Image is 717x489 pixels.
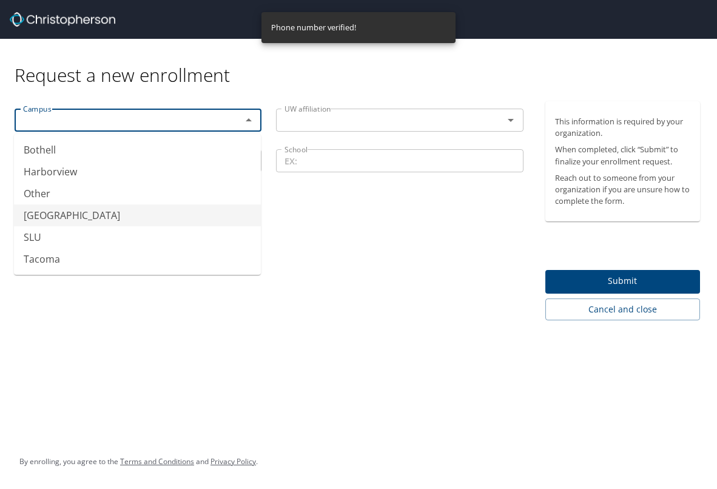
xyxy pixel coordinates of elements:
[15,39,710,87] div: Request a new enrollment
[276,149,523,172] input: EX:
[545,298,701,321] button: Cancel and close
[555,116,691,139] p: This information is required by your organization.
[210,456,256,467] a: Privacy Policy
[14,204,261,226] li: [GEOGRAPHIC_DATA]
[120,456,194,467] a: Terms and Conditions
[240,112,257,129] button: Close
[555,144,691,167] p: When completed, click “Submit” to finalize your enrollment request.
[14,139,261,161] li: Bothell
[555,302,691,317] span: Cancel and close
[555,274,691,289] span: Submit
[555,172,691,207] p: Reach out to someone from your organization if you are unsure how to complete the form.
[14,183,261,204] li: Other
[545,270,701,294] button: Submit
[10,12,115,27] img: cbt logo
[14,248,261,270] li: Tacoma
[19,447,258,477] div: By enrolling, you agree to the and .
[14,226,261,248] li: SLU
[271,16,356,39] div: Phone number verified!
[14,161,261,183] li: Harborview
[502,112,519,129] button: Open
